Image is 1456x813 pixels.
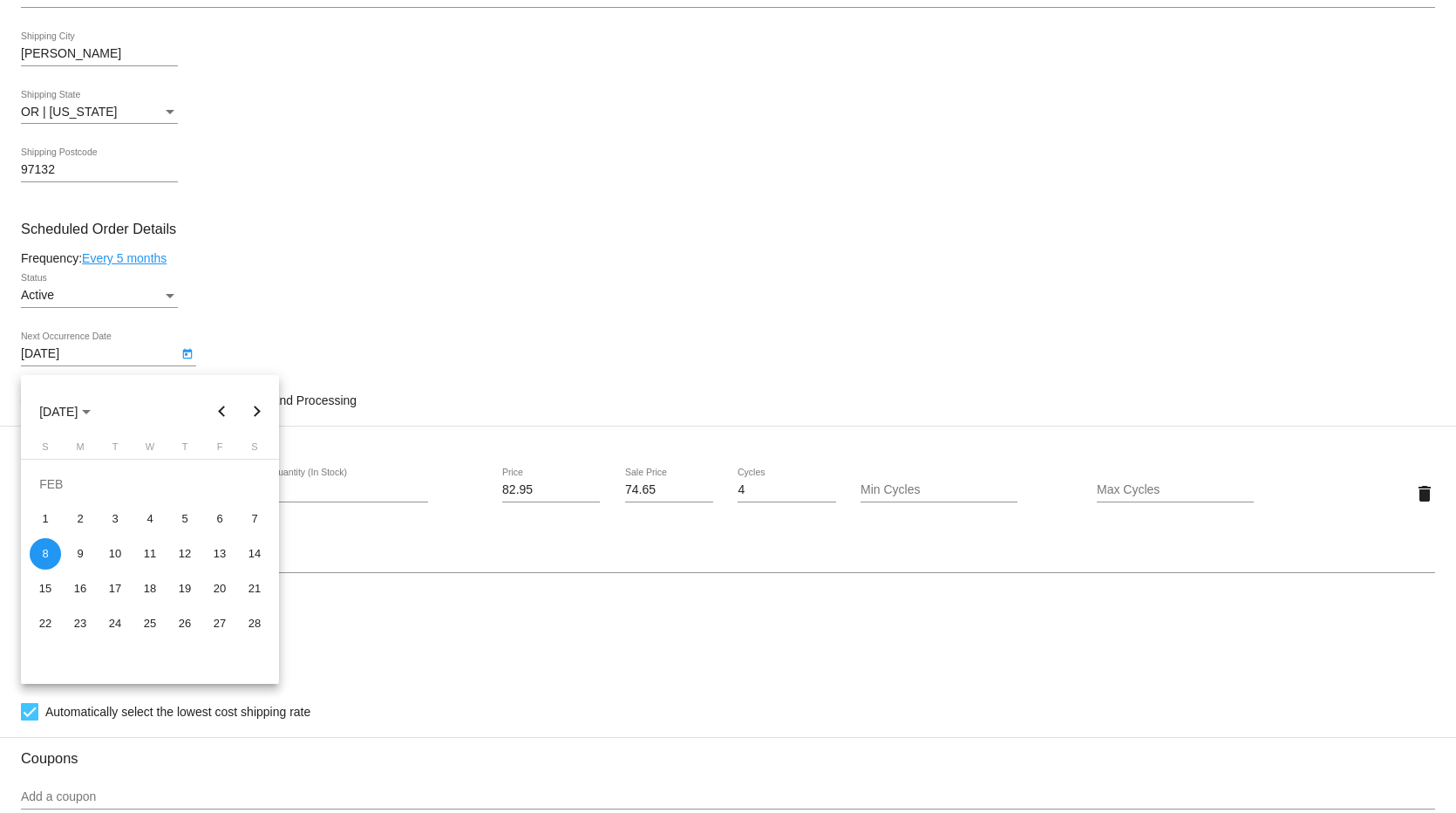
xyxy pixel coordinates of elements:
div: 27 [204,608,235,639]
td: February 26, 2026 [167,606,202,641]
span: [DATE] [39,405,91,419]
div: 15 [30,573,61,605]
td: February 19, 2026 [167,571,202,606]
th: Thursday [167,441,202,459]
td: February 6, 2026 [202,502,237,536]
div: 17 [99,573,131,605]
div: 19 [169,573,201,605]
div: 1 [30,503,61,535]
th: Wednesday [133,441,167,459]
td: February 22, 2026 [28,606,63,641]
button: Choose month and year [25,394,105,429]
td: February 21, 2026 [237,571,272,606]
button: Next month [240,394,275,429]
div: 18 [134,573,166,605]
div: 6 [204,503,235,535]
th: Tuesday [98,441,133,459]
div: 25 [134,608,166,639]
td: February 13, 2026 [202,536,237,571]
td: February 18, 2026 [133,571,167,606]
td: February 11, 2026 [133,536,167,571]
td: February 23, 2026 [63,606,98,641]
td: February 4, 2026 [133,502,167,536]
td: FEB [28,467,272,502]
td: February 16, 2026 [63,571,98,606]
th: Sunday [28,441,63,459]
td: February 25, 2026 [133,606,167,641]
div: 26 [169,608,201,639]
div: 28 [239,608,270,639]
div: 16 [65,573,96,605]
div: 13 [204,538,235,570]
div: 5 [169,503,201,535]
td: February 27, 2026 [202,606,237,641]
div: 8 [30,538,61,570]
th: Saturday [237,441,272,459]
button: Previous month [205,394,240,429]
td: February 5, 2026 [167,502,202,536]
div: 3 [99,503,131,535]
td: February 28, 2026 [237,606,272,641]
td: February 1, 2026 [28,502,63,536]
div: 21 [239,573,270,605]
div: 22 [30,608,61,639]
div: 23 [65,608,96,639]
div: 24 [99,608,131,639]
div: 10 [99,538,131,570]
td: February 8, 2026 [28,536,63,571]
td: February 7, 2026 [237,502,272,536]
div: 4 [134,503,166,535]
td: February 10, 2026 [98,536,133,571]
td: February 2, 2026 [63,502,98,536]
th: Monday [63,441,98,459]
td: February 20, 2026 [202,571,237,606]
th: Friday [202,441,237,459]
div: 7 [239,503,270,535]
td: February 24, 2026 [98,606,133,641]
div: 20 [204,573,235,605]
td: February 15, 2026 [28,571,63,606]
td: February 3, 2026 [98,502,133,536]
td: February 9, 2026 [63,536,98,571]
td: February 14, 2026 [237,536,272,571]
div: 12 [169,538,201,570]
td: February 17, 2026 [98,571,133,606]
div: 14 [239,538,270,570]
div: 2 [65,503,96,535]
div: 9 [65,538,96,570]
td: February 12, 2026 [167,536,202,571]
div: 11 [134,538,166,570]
